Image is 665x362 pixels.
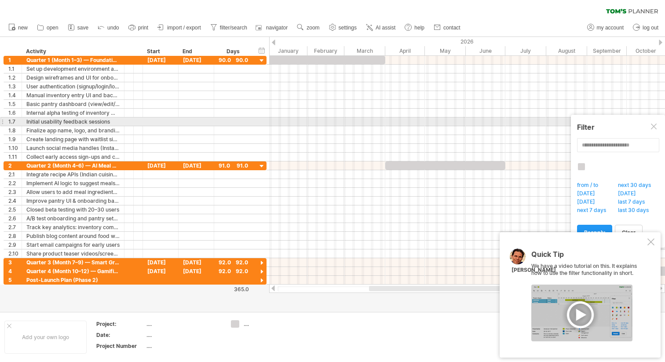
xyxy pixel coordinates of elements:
[376,25,395,31] span: AI assist
[138,25,148,31] span: print
[546,46,587,55] div: August 2026
[577,123,659,132] div: Filter
[8,100,22,108] div: 1.5
[576,190,601,199] span: [DATE]
[26,241,120,249] div: Start email campaigns for early users
[26,65,120,73] div: Set up development environment and CI/CD pipelines
[179,267,214,275] div: [DATE]
[576,207,612,216] span: next 7 days
[443,25,460,31] span: contact
[26,144,120,152] div: Launch social media handles (Instagram, LinkedIn, X)
[26,109,120,117] div: Internal alpha testing of inventory module
[617,182,657,190] span: next 30 days
[146,320,220,328] div: ....
[26,161,120,170] div: Quarter 2 (Month 4–6) — AI Meal Suggestions + UX Enhancements
[8,126,22,135] div: 1.8
[8,91,22,99] div: 1.4
[35,22,61,33] a: open
[126,22,151,33] a: print
[26,73,120,82] div: Design wireframes and UI for onboarding and pantry
[155,22,204,33] a: import / export
[147,47,173,56] div: Start
[26,126,120,135] div: Finalize app name, logo, and branding
[179,258,214,267] div: [DATE]
[425,46,466,55] div: May 2026
[8,153,22,161] div: 1.11
[295,22,322,33] a: zoom
[8,258,22,267] div: 3
[26,117,120,126] div: Initial usability feedback sessions
[8,117,22,126] div: 1.7
[576,198,601,207] span: [DATE]
[96,342,145,350] div: Project Number
[26,47,119,56] div: Activity
[8,73,22,82] div: 1.2
[244,320,292,328] div: ....
[531,251,646,341] div: We have a video tutorial on this. It explains how to use the filter functionality in short.
[96,331,145,339] div: Date:
[512,267,556,274] div: [PERSON_NAME]
[631,22,661,33] a: log out
[385,46,425,55] div: April 2026
[643,25,658,31] span: log out
[505,46,546,55] div: July 2026
[26,249,120,258] div: Share product teaser videos/screenshots
[597,25,624,31] span: my account
[576,182,604,190] span: from / to
[8,249,22,258] div: 2.10
[8,276,22,284] div: 5
[219,267,248,275] div: 92.0
[8,56,22,64] div: 1
[167,25,201,31] span: import / export
[8,197,22,205] div: 2.4
[146,331,220,339] div: ....
[8,135,22,143] div: 1.9
[8,205,22,214] div: 2.5
[26,153,120,161] div: Collect early access sign-ups and community engagement
[327,22,359,33] a: settings
[617,207,655,216] span: last 30 days
[146,342,220,350] div: ....
[47,25,58,31] span: open
[220,25,247,31] span: filter/search
[26,135,120,143] div: Create landing page with waitlist sign-up
[431,22,463,33] a: contact
[26,82,120,91] div: User authentication (signup/login/logout)
[143,56,179,64] div: [DATE]
[26,170,120,179] div: Integrate recipe APIs (Indian cuisine focused)
[26,232,120,240] div: Publish blog content around food waste, smart planning
[617,198,651,207] span: last 7 days
[307,46,344,55] div: February 2026
[107,25,119,31] span: undo
[307,25,319,31] span: zoom
[8,214,22,223] div: 2.6
[8,82,22,91] div: 1.3
[8,144,22,152] div: 1.10
[8,267,22,275] div: 4
[183,47,209,56] div: End
[617,190,642,199] span: [DATE]
[66,22,91,33] a: save
[8,241,22,249] div: 2.9
[267,46,307,55] div: January 2026
[26,100,120,108] div: Basic pantry dashboard (view/edit/delete items)
[587,46,627,55] div: September 2026
[8,65,22,73] div: 1.1
[215,286,249,293] div: 365.0
[339,25,357,31] span: settings
[143,267,179,275] div: [DATE]
[364,22,398,33] a: AI assist
[26,188,120,196] div: Allow users to add meal ingredients to grocery/inventory
[77,25,88,31] span: save
[8,161,22,170] div: 2
[26,258,120,267] div: Quarter 3 (Month 7–9) — Smart Grocery Planning & Reminders
[219,258,248,267] div: 92.0
[95,22,122,33] a: undo
[402,22,427,33] a: help
[414,25,424,31] span: help
[26,197,120,205] div: Improve pantry UI & onboarding based on Q1 feedback
[26,205,120,214] div: Closed beta testing with 20–30 users
[8,223,22,231] div: 2.7
[26,56,120,64] div: Quarter 1 (Month 1–3) — Foundation & Core Inventory
[8,188,22,196] div: 2.3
